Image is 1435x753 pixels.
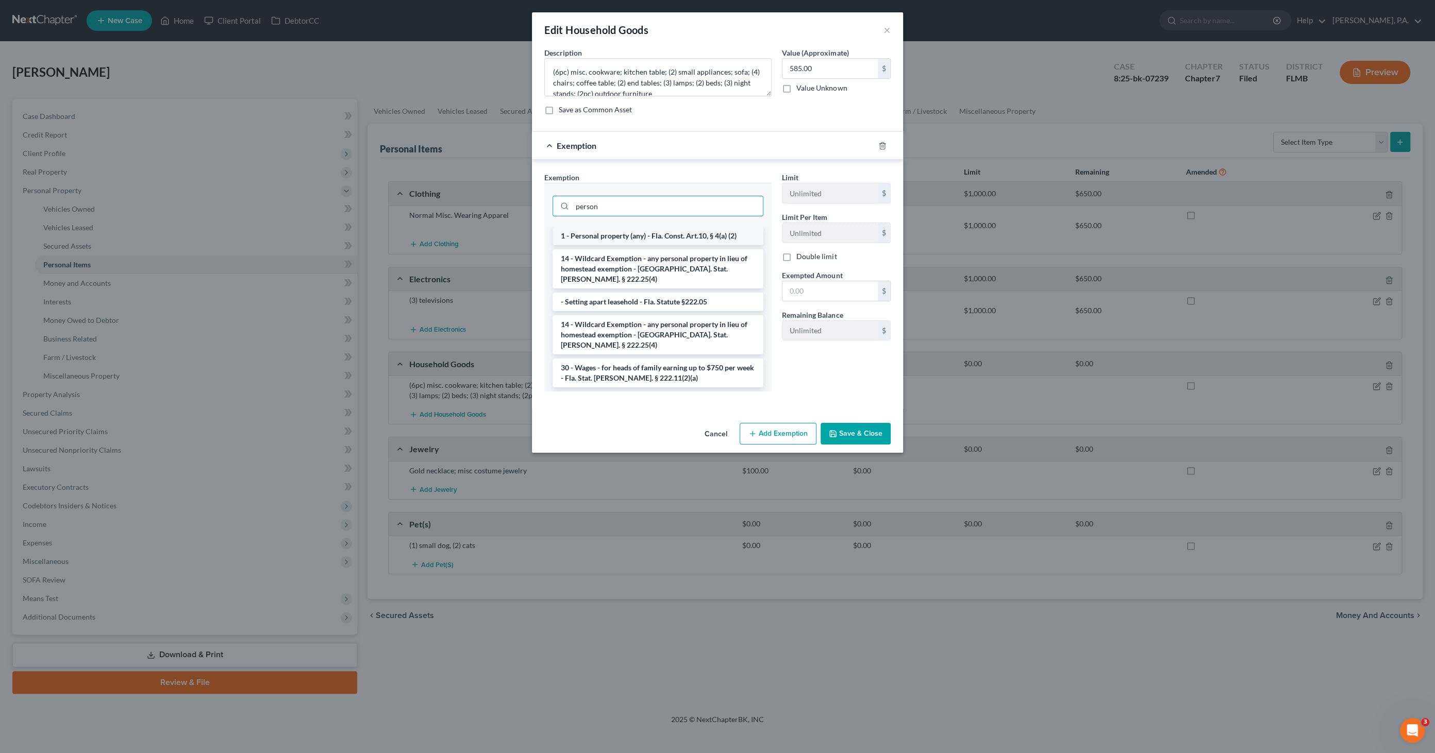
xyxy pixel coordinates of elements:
button: Add Exemption [740,423,816,444]
label: Value Unknown [796,83,847,93]
li: 1 - Personal property (any) - Fla. Const. Art.10, § 4(a) (2) [553,227,763,245]
label: Limit Per Item [782,212,827,223]
label: Double limit [796,251,837,262]
div: $ [878,321,890,340]
label: Value (Approximate) [782,47,848,58]
input: -- [782,223,878,243]
li: 14 - Wildcard Exemption - any personal property in lieu of homestead exemption - [GEOGRAPHIC_DATA... [553,315,763,354]
div: $ [878,183,890,203]
div: Edit Household Goods [544,23,648,37]
input: 0.00 [782,281,878,301]
span: 3 [1421,718,1429,726]
input: Search exemption rules... [572,196,763,216]
input: -- [782,183,878,203]
button: Save & Close [821,423,891,444]
li: 14 - Wildcard Exemption - any personal property in lieu of homestead exemption - [GEOGRAPHIC_DATA... [553,249,763,288]
span: Exemption [544,173,579,182]
li: - Setting apart leasehold - Fla. Statute §222.05 [553,293,763,311]
label: Remaining Balance [782,310,843,320]
div: $ [878,223,890,243]
li: 30 - Wages - for heads of family earning up to $750 per week - Fla. Stat. [PERSON_NAME]. § 222.11... [553,358,763,387]
div: $ [878,281,890,301]
button: × [883,24,891,36]
span: Description [544,48,582,57]
button: Cancel [696,424,736,444]
span: Exemption [557,141,596,150]
label: Save as Common Asset [559,105,632,115]
input: 0.00 [782,59,878,78]
span: Limit [782,173,798,182]
span: Exempted Amount [782,271,842,280]
div: $ [878,59,890,78]
input: -- [782,321,878,340]
iframe: Intercom live chat [1400,718,1425,743]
